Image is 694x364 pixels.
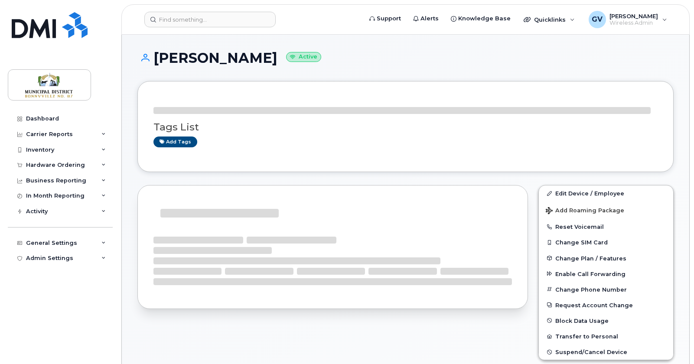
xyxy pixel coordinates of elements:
span: Enable Call Forwarding [555,270,626,277]
button: Enable Call Forwarding [539,266,673,282]
small: Active [286,52,321,62]
button: Add Roaming Package [539,201,673,219]
button: Change SIM Card [539,234,673,250]
button: Change Plan / Features [539,250,673,266]
a: Edit Device / Employee [539,185,673,201]
button: Request Account Change [539,297,673,313]
span: Add Roaming Package [546,207,624,215]
button: Change Phone Number [539,282,673,297]
span: Suspend/Cancel Device [555,349,627,355]
span: Change Plan / Features [555,255,626,261]
h1: [PERSON_NAME] [137,50,674,65]
h3: Tags List [153,122,658,133]
a: Add tags [153,136,197,147]
button: Suspend/Cancel Device [539,344,673,360]
button: Reset Voicemail [539,219,673,234]
button: Block Data Usage [539,313,673,328]
button: Transfer to Personal [539,328,673,344]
